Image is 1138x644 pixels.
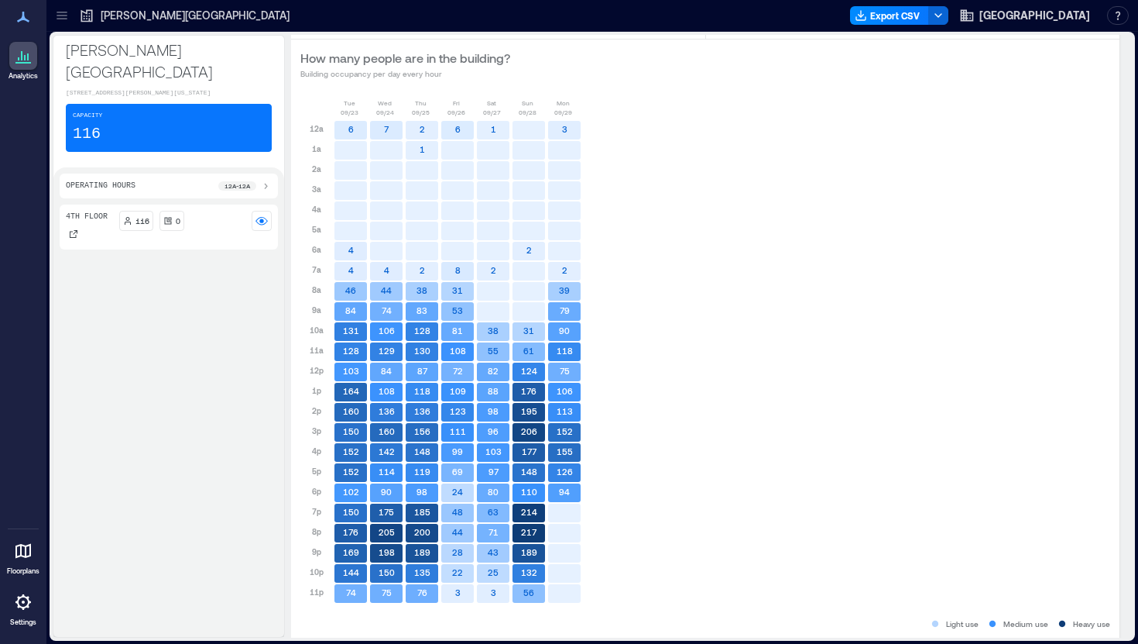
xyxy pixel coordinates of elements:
text: 88 [488,386,499,396]
text: 119 [414,467,430,477]
text: 130 [414,346,430,356]
text: 169 [343,547,359,557]
button: Export CSV [850,6,929,25]
text: 2 [420,265,425,275]
text: 175 [379,507,394,517]
text: 114 [379,467,395,477]
text: 4 [384,265,389,275]
text: 72 [453,366,463,376]
text: 3 [491,587,496,598]
p: 0 [176,215,180,227]
text: 31 [523,325,534,336]
text: 3 [455,587,461,598]
p: [PERSON_NAME][GEOGRAPHIC_DATA] [66,39,272,82]
text: 48 [452,507,463,517]
text: 79 [560,305,570,315]
text: 164 [343,386,359,396]
text: 38 [416,285,427,295]
a: Settings [5,584,42,632]
text: 106 [379,325,395,336]
p: 116 [135,215,149,227]
p: 10p [310,566,324,578]
p: [PERSON_NAME][GEOGRAPHIC_DATA] [101,8,290,23]
p: 3a [312,183,321,195]
text: 176 [521,386,536,396]
text: 75 [560,366,570,376]
text: 124 [521,366,537,376]
text: 31 [452,285,463,295]
text: 160 [343,406,359,416]
p: 09/26 [447,108,465,117]
p: 5a [312,223,321,236]
text: 83 [416,305,427,315]
p: 8a [312,284,321,296]
p: Floorplans [7,567,39,576]
text: 4 [348,245,354,255]
text: 87 [417,366,428,376]
text: 99 [452,446,463,456]
p: Analytics [9,71,38,81]
text: 189 [414,547,430,557]
text: 189 [521,547,537,557]
p: Medium use [1003,618,1048,630]
text: 94 [559,487,570,497]
p: Fri [453,98,460,108]
text: 142 [379,446,395,456]
text: 217 [521,527,537,537]
text: 131 [343,325,359,336]
p: Sat [487,98,496,108]
p: 2a [312,163,321,175]
p: 11p [310,586,324,598]
p: Thu [415,98,427,108]
text: 152 [343,446,359,456]
text: 25 [488,567,499,577]
text: 43 [488,547,499,557]
text: 160 [379,426,395,436]
text: 128 [343,346,359,356]
text: 82 [488,366,499,376]
p: 12a [310,122,324,135]
text: 74 [346,587,356,598]
p: Building occupancy per day every hour [300,67,510,80]
text: 108 [379,386,395,396]
p: Operating Hours [66,180,135,192]
p: Mon [557,98,570,108]
text: 128 [414,325,430,336]
p: 1p [312,384,321,397]
text: 55 [488,346,499,356]
text: 177 [522,446,537,456]
text: 118 [557,346,573,356]
text: 98 [416,487,427,497]
p: 12a - 12a [225,181,250,191]
text: 214 [521,507,537,517]
text: 24 [452,487,463,497]
text: 152 [557,426,573,436]
p: 116 [73,123,101,145]
text: 103 [485,446,502,456]
p: 11a [310,344,324,356]
text: 96 [488,426,499,436]
text: 185 [414,507,430,517]
text: 144 [343,567,359,577]
p: Tue [344,98,355,108]
p: 6p [312,485,321,498]
p: Wed [378,98,392,108]
text: 74 [382,305,392,315]
text: 113 [557,406,573,416]
button: [GEOGRAPHIC_DATA] [955,3,1095,28]
p: 09/27 [483,108,501,117]
text: 123 [450,406,466,416]
text: 129 [379,346,395,356]
text: 198 [379,547,395,557]
span: [GEOGRAPHIC_DATA] [979,8,1090,23]
p: 7a [312,263,321,276]
text: 56 [523,587,534,598]
text: 44 [381,285,392,295]
text: 106 [557,386,573,396]
p: [STREET_ADDRESS][PERSON_NAME][US_STATE] [66,88,272,98]
text: 148 [521,467,537,477]
text: 69 [452,467,463,477]
p: 10a [310,324,324,336]
text: 22 [452,567,463,577]
text: 110 [521,487,537,497]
